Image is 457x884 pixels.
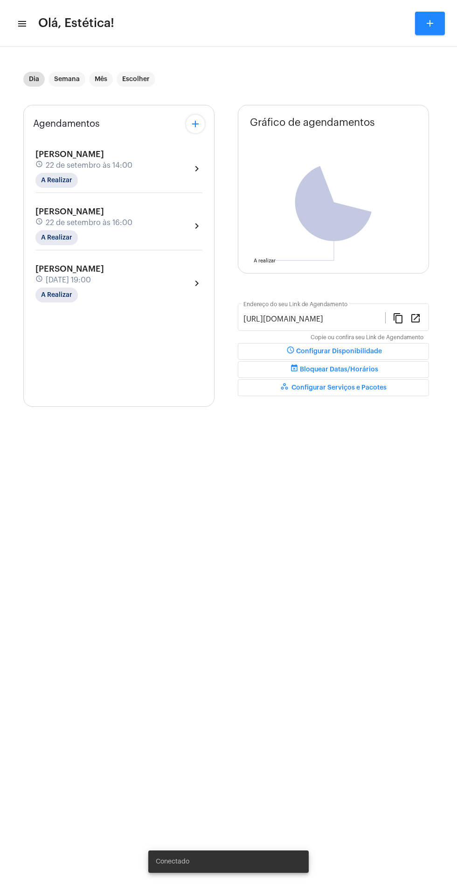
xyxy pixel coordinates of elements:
[280,384,387,391] span: Configurar Serviços e Pacotes
[38,16,114,31] span: Olá, Estética!
[280,382,291,393] mat-icon: workspaces_outlined
[285,346,296,357] mat-icon: schedule
[285,348,382,355] span: Configurar Disponibilidade
[35,150,104,158] span: [PERSON_NAME]
[89,72,113,87] mat-chip: Mês
[35,173,78,188] mat-chip: A Realizar
[35,218,44,228] mat-icon: schedule
[46,161,132,170] span: 22 de setembro às 14:00
[289,364,300,375] mat-icon: event_busy
[35,207,104,216] span: [PERSON_NAME]
[424,18,436,29] mat-icon: add
[35,265,104,273] span: [PERSON_NAME]
[35,275,44,285] mat-icon: schedule
[238,361,429,378] button: Bloquear Datas/Horários
[311,335,423,341] mat-hint: Copie ou confira seu Link de Agendamento
[17,18,26,29] mat-icon: sidenav icon
[250,117,375,128] span: Gráfico de agendamentos
[46,219,132,227] span: 22 de setembro às 16:00
[156,857,189,866] span: Conectado
[191,278,202,289] mat-icon: chevron_right
[23,72,45,87] mat-chip: Dia
[410,312,421,323] mat-icon: open_in_new
[254,258,276,263] text: A realizar
[238,343,429,360] button: Configurar Disponibilidade
[33,119,100,129] span: Agendamentos
[35,160,44,171] mat-icon: schedule
[191,220,202,232] mat-icon: chevron_right
[190,118,201,130] mat-icon: add
[393,312,404,323] mat-icon: content_copy
[35,230,78,245] mat-chip: A Realizar
[289,366,378,373] span: Bloquear Datas/Horários
[48,72,85,87] mat-chip: Semana
[117,72,155,87] mat-chip: Escolher
[243,315,385,323] input: Link
[238,379,429,396] button: Configurar Serviços e Pacotes
[46,276,91,284] span: [DATE] 19:00
[191,163,202,174] mat-icon: chevron_right
[35,288,78,302] mat-chip: A Realizar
